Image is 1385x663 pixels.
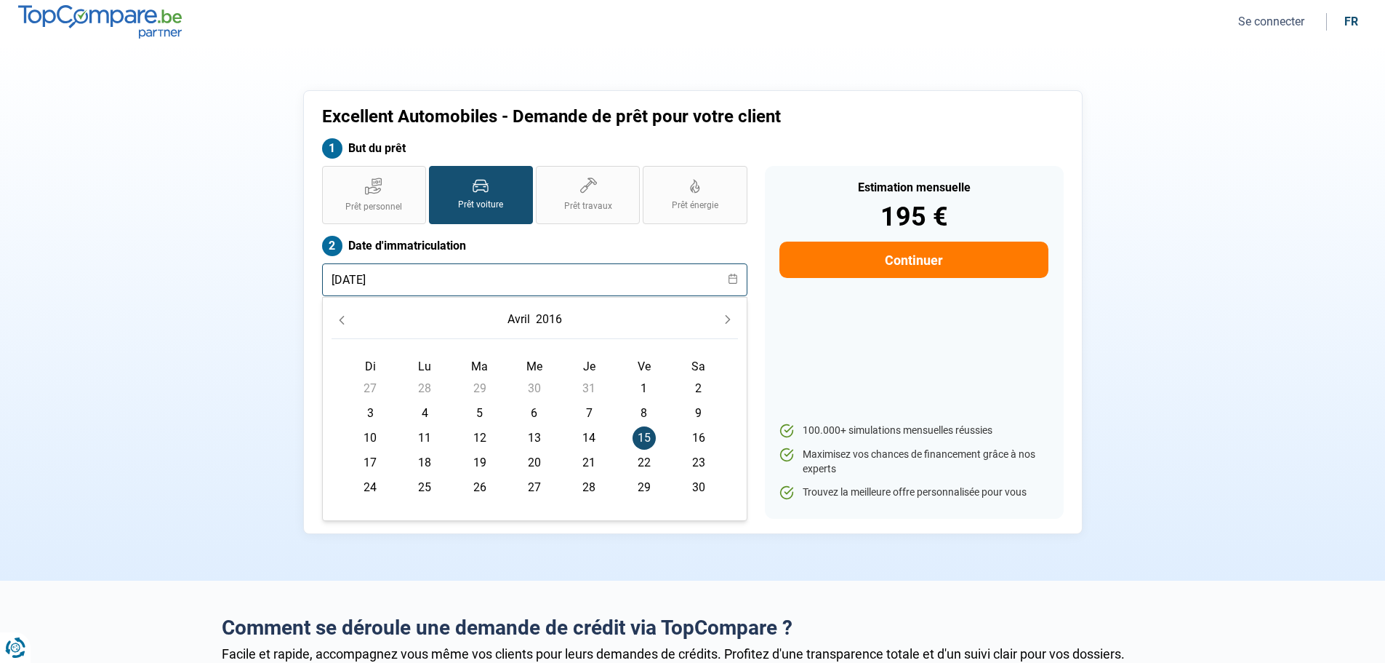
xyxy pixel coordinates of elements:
[671,475,726,500] td: 30
[507,450,561,475] td: 20
[523,377,546,400] span: 30
[577,426,601,450] span: 14
[671,376,726,401] td: 2
[458,199,503,211] span: Prêt voiture
[577,377,601,400] span: 31
[343,376,398,401] td: 27
[322,297,747,521] div: Choose Date
[452,475,507,500] td: 26
[413,476,436,499] span: 25
[633,451,656,475] span: 22
[562,376,617,401] td: 31
[523,451,546,475] span: 20
[18,5,182,38] img: TopCompare.be
[633,426,656,450] span: 15
[526,360,542,373] span: Me
[398,376,452,401] td: 28
[779,485,1048,500] li: Trouvez la meilleure offre personnalisée pour vous
[507,376,561,401] td: 30
[468,426,491,450] span: 12
[222,616,1164,640] h2: Comment se déroule une demande de crédit via TopCompare ?
[523,402,546,425] span: 6
[523,426,546,450] span: 13
[687,426,710,450] span: 16
[562,475,617,500] td: 28
[413,426,436,450] span: 11
[633,402,656,425] span: 8
[413,402,436,425] span: 4
[562,426,617,450] td: 14
[468,451,491,475] span: 19
[505,306,533,333] button: Choose Month
[322,263,747,296] input: jj/mm/aaaa
[322,138,747,159] label: But du prêt
[222,646,1164,662] div: Facile et rapide, accompagnez vous même vos clients pour leurs demandes de crédits. Profitez d'un...
[617,450,671,475] td: 22
[398,450,452,475] td: 18
[687,377,710,400] span: 2
[779,204,1048,230] div: 195 €
[452,426,507,450] td: 12
[617,376,671,401] td: 1
[562,401,617,426] td: 7
[617,475,671,500] td: 29
[633,377,656,400] span: 1
[1344,15,1358,28] div: fr
[413,451,436,475] span: 18
[343,475,398,500] td: 24
[343,426,398,450] td: 10
[687,402,710,425] span: 9
[322,236,747,256] label: Date d'immatriculation
[345,201,402,213] span: Prêt personnel
[471,360,488,373] span: Ma
[779,424,1048,438] li: 100.000+ simulations mensuelles réussies
[617,401,671,426] td: 8
[398,401,452,426] td: 4
[343,401,398,426] td: 3
[468,377,491,400] span: 29
[413,377,436,400] span: 28
[672,199,718,212] span: Prêt énergie
[779,448,1048,476] li: Maximisez vos chances de financement grâce à nos experts
[452,376,507,401] td: 29
[398,426,452,450] td: 11
[507,475,561,500] td: 27
[577,476,601,499] span: 28
[779,182,1048,194] div: Estimation mensuelle
[562,450,617,475] td: 21
[671,401,726,426] td: 9
[671,426,726,450] td: 16
[343,450,398,475] td: 17
[718,309,738,330] button: Next Month
[358,476,382,499] span: 24
[633,476,656,499] span: 29
[564,200,612,213] span: Prêt travaux
[671,450,726,475] td: 23
[398,475,452,500] td: 25
[332,309,352,330] button: Previous Month
[322,106,874,127] h1: Excellent Automobiles - Demande de prêt pour votre client
[452,450,507,475] td: 19
[577,451,601,475] span: 21
[468,476,491,499] span: 26
[468,402,491,425] span: 5
[358,426,382,450] span: 10
[365,360,376,373] span: Di
[638,360,651,373] span: Ve
[583,360,595,373] span: Je
[1234,14,1309,29] button: Se connecter
[617,426,671,450] td: 15
[687,476,710,499] span: 30
[533,306,565,333] button: Choose Year
[418,360,431,373] span: Lu
[358,402,382,425] span: 3
[358,377,382,400] span: 27
[507,401,561,426] td: 6
[507,426,561,450] td: 13
[779,242,1048,278] button: Continuer
[691,360,705,373] span: Sa
[523,476,546,499] span: 27
[687,451,710,475] span: 23
[577,402,601,425] span: 7
[452,401,507,426] td: 5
